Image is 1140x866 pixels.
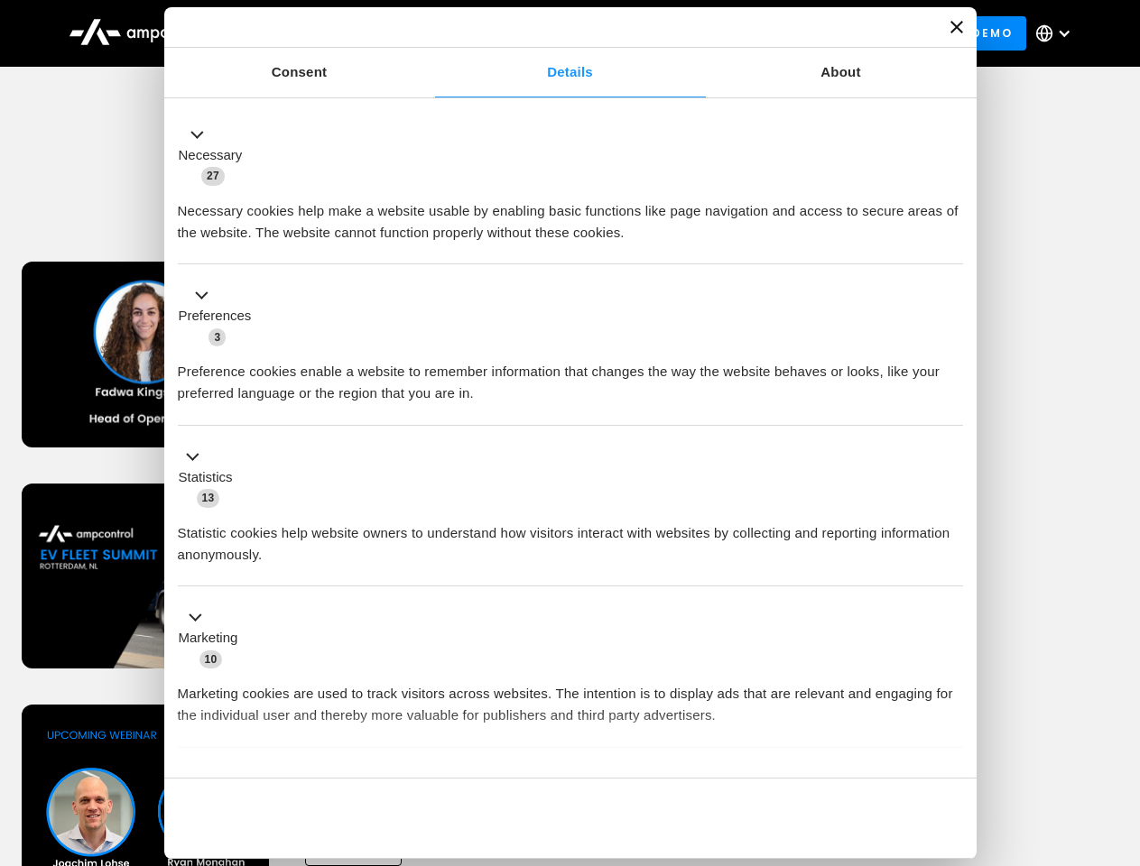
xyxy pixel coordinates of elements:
h1: Upcoming Webinars [22,182,1119,226]
label: Marketing [179,628,238,649]
label: Necessary [179,145,243,166]
button: Close banner [950,21,963,33]
span: 27 [201,167,225,185]
a: Details [435,48,706,97]
div: Statistic cookies help website owners to understand how visitors interact with websites by collec... [178,509,963,566]
span: 10 [199,650,223,668]
span: 3 [209,328,226,346]
button: Necessary (27) [178,124,254,187]
a: Consent [164,48,435,97]
button: Statistics (13) [178,446,244,509]
button: Preferences (3) [178,285,263,348]
div: Necessary cookies help make a website usable by enabling basic functions like page navigation and... [178,187,963,244]
a: About [706,48,977,97]
label: Preferences [179,306,252,327]
div: Marketing cookies are used to track visitors across websites. The intention is to display ads tha... [178,669,963,726]
div: Preference cookies enable a website to remember information that changes the way the website beha... [178,347,963,404]
button: Unclassified (2) [178,768,326,790]
button: Marketing (10) [178,607,249,670]
button: Okay [703,792,962,844]
span: 2 [298,770,315,788]
label: Statistics [179,467,233,488]
span: 13 [197,489,220,507]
